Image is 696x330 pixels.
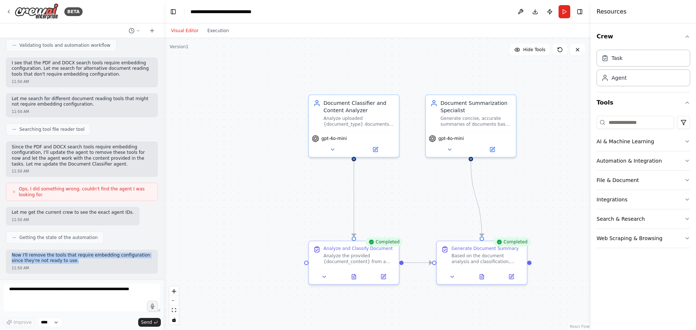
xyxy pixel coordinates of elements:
[597,229,690,248] button: Web Scraping & Browsing
[170,44,189,50] div: Version 1
[12,79,152,84] div: 11:50 AM
[425,94,517,158] div: Document Summarization SpecialistGenerate concise, accurate summaries of documents based on their...
[350,161,358,236] g: Edge from 5203e70a-328e-428b-ac2e-315fdea2e5ce to 4338db44-2d51-4859-b39c-10846ebb7dcb
[472,145,513,154] button: Open in side panel
[575,7,585,17] button: Hide right sidebar
[15,3,58,20] img: Logo
[12,109,152,114] div: 11:50 AM
[169,287,179,325] div: React Flow controls
[612,74,627,81] div: Agent
[338,272,370,281] button: View output
[12,168,152,174] div: 11:50 AM
[169,287,179,296] button: zoom in
[308,240,400,285] div: CompletedAnalyze and Classify DocumentAnalyze the provided {document_content} from a {document_ty...
[510,44,550,56] button: Hide Tools
[436,240,527,285] div: CompletedGenerate Document SummaryBased on the document analysis and classification, create an ap...
[169,315,179,325] button: toggle interactivity
[451,253,522,265] div: Based on the document analysis and classification, create an appropriate summary. For informative...
[3,318,35,327] button: Improve
[168,7,178,17] button: Hide left sidebar
[190,8,273,15] nav: breadcrumb
[167,26,203,35] button: Visual Editor
[147,301,158,312] button: Click to speak your automation idea
[597,113,690,254] div: Tools
[19,42,110,48] span: Validating tools and automation workflow
[366,238,402,246] div: Completed
[12,144,152,167] p: Since the PDF and DOCX search tools require embedding configuration, I'll update the agent to rem...
[451,246,519,251] div: Generate Document Summary
[141,319,152,325] span: Send
[523,47,545,53] span: Hide Tools
[467,161,485,236] g: Edge from a9244c1f-684c-4a24-814c-807c2dd2da1d to c1d816b1-bfd1-47c4-8525-12a9789c75e8
[169,306,179,315] button: fit view
[466,272,498,281] button: View output
[324,115,394,127] div: Analyze uploaded {document_type} documents to identify their type (contract, invoice, informative...
[64,7,83,16] div: BETA
[169,296,179,306] button: zoom out
[597,7,627,16] h4: Resources
[404,259,432,266] g: Edge from 4338db44-2d51-4859-b39c-10846ebb7dcb to c1d816b1-bfd1-47c4-8525-12a9789c75e8
[597,132,690,151] button: AI & Machine Learning
[440,99,511,114] div: Document Summarization Specialist
[308,94,400,158] div: Document Classifier and Content AnalyzerAnalyze uploaded {document_type} documents to identify th...
[12,253,152,264] p: Now I'll remove the tools that require embedding configuration since they're not ready to use.
[321,136,347,141] span: gpt-4o-mini
[597,190,690,209] button: Integrations
[612,54,623,62] div: Task
[324,246,393,251] div: Analyze and Classify Document
[597,47,690,92] div: Crew
[126,26,143,35] button: Switch to previous chat
[438,136,464,141] span: gpt-4o-mini
[12,60,152,77] p: I see that the PDF and DOCX search tools require embedding configuration. Let me search for alter...
[12,217,134,223] div: 11:50 AM
[146,26,158,35] button: Start a new chat
[324,99,394,114] div: Document Classifier and Content Analyzer
[371,272,396,281] button: Open in side panel
[12,265,152,271] div: 11:50 AM
[499,272,524,281] button: Open in side panel
[203,26,233,35] button: Execution
[597,171,690,190] button: File & Document
[14,319,31,325] span: Improve
[440,115,511,127] div: Generate concise, accurate summaries of documents based on their type and content. For informativ...
[138,318,161,327] button: Send
[12,96,152,107] p: Let me search for different document reading tools that might not require embedding configuration.
[19,186,152,198] span: Ops, I did something wrong, couldn't find the agent I was looking for.
[19,235,98,240] span: Getting the state of the automation
[597,151,690,170] button: Automation & Integration
[597,209,690,228] button: Search & Research
[324,253,394,265] div: Analyze the provided {document_content} from a {document_type} document to determine its specific...
[493,238,530,246] div: Completed
[570,325,590,329] a: React Flow attribution
[597,26,690,47] button: Crew
[355,145,396,154] button: Open in side panel
[597,92,690,113] button: Tools
[19,126,84,132] span: Searching tool file reader tool
[12,210,134,216] p: Let me get the current crew to see the exact agent IDs.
